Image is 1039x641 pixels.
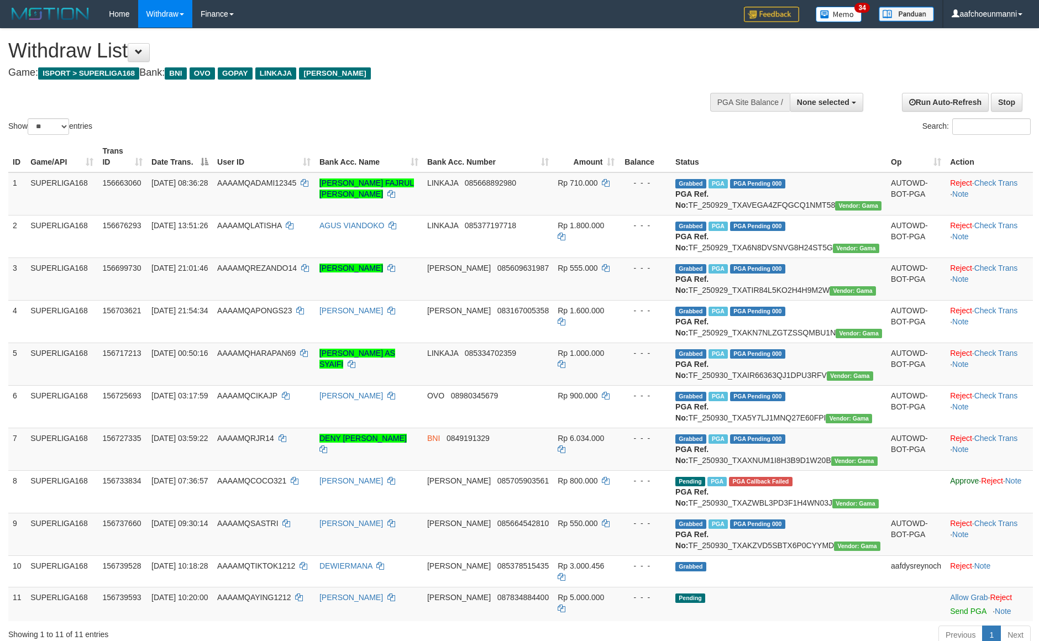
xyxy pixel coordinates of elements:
[151,178,208,187] span: [DATE] 08:36:28
[854,3,869,13] span: 34
[8,587,26,621] td: 11
[8,343,26,385] td: 5
[974,434,1018,443] a: Check Trans
[995,607,1011,616] a: Note
[102,178,141,187] span: 156663060
[950,221,972,230] a: Reject
[558,391,597,400] span: Rp 900.000
[950,476,979,485] a: Approve
[8,40,681,62] h1: Withdraw List
[974,264,1018,272] a: Check Trans
[217,391,277,400] span: AAAAMQCIKAJP
[26,513,98,555] td: SUPERLIGA168
[730,222,785,231] span: PGA Pending
[427,434,440,443] span: BNI
[675,593,705,603] span: Pending
[707,477,727,486] span: Marked by aafchhiseyha
[558,349,604,358] span: Rp 1.000.000
[709,179,728,188] span: Marked by aafchhiseyha
[709,307,728,316] span: Marked by aafchhiseyha
[744,7,799,22] img: Feedback.jpg
[427,476,491,485] span: [PERSON_NAME]
[946,470,1033,513] td: · ·
[675,232,709,252] b: PGA Ref. No:
[558,264,597,272] span: Rp 555.000
[946,587,1033,621] td: ·
[217,264,297,272] span: AAAAMQREZANDO14
[217,178,296,187] span: AAAAMQADAMI12345
[730,264,785,274] span: PGA Pending
[26,215,98,258] td: SUPERLIGA168
[974,561,991,570] a: Note
[217,306,292,315] span: AAAAMQAPONGS23
[834,542,880,551] span: Vendor URL: https://trx31.1velocity.biz
[8,470,26,513] td: 8
[974,306,1018,315] a: Check Trans
[671,385,886,428] td: TF_250930_TXA5Y7LJ1MNQ27E60FPI
[102,391,141,400] span: 156725693
[102,264,141,272] span: 156699730
[950,178,972,187] a: Reject
[671,258,886,300] td: TF_250929_TXATIR84L5KO2H4H9M2W
[8,141,26,172] th: ID
[427,306,491,315] span: [PERSON_NAME]
[990,593,1012,602] a: Reject
[558,434,604,443] span: Rp 6.034.000
[675,360,709,380] b: PGA Ref. No:
[831,456,878,466] span: Vendor URL: https://trx31.1velocity.biz
[102,434,141,443] span: 156727335
[319,306,383,315] a: [PERSON_NAME]
[886,555,946,587] td: aafdysreynoch
[952,232,969,241] a: Note
[217,561,295,570] span: AAAAMQTIKTOK1212
[946,428,1033,470] td: · ·
[675,349,706,359] span: Grabbed
[950,593,990,602] span: ·
[709,264,728,274] span: Marked by aafchhiseyha
[151,593,208,602] span: [DATE] 10:20:00
[319,434,407,443] a: DENY [PERSON_NAME]
[886,172,946,216] td: AUTOWD-BOT-PGA
[8,555,26,587] td: 10
[886,428,946,470] td: AUTOWD-BOT-PGA
[319,561,372,570] a: DEWIERMANA
[1005,476,1022,485] a: Note
[952,445,969,454] a: Note
[98,141,147,172] th: Trans ID: activate to sort column ascending
[558,476,597,485] span: Rp 800.000
[427,178,458,187] span: LINKAJA
[922,118,1031,135] label: Search:
[151,391,208,400] span: [DATE] 03:17:59
[730,307,785,316] span: PGA Pending
[675,402,709,422] b: PGA Ref. No:
[671,470,886,513] td: TF_250930_TXAZWBL3PD3F1H4WN03J
[675,445,709,465] b: PGA Ref. No:
[709,519,728,529] span: Marked by aafsoumeymey
[558,593,604,602] span: Rp 5.000.000
[886,513,946,555] td: AUTOWD-BOT-PGA
[102,561,141,570] span: 156739528
[623,348,667,359] div: - - -
[886,258,946,300] td: AUTOWD-BOT-PGA
[946,215,1033,258] td: · ·
[8,624,424,640] div: Showing 1 to 11 of 11 entries
[319,391,383,400] a: [PERSON_NAME]
[427,391,444,400] span: OVO
[447,434,490,443] span: Copy 0849191329 to clipboard
[946,513,1033,555] td: · ·
[675,519,706,529] span: Grabbed
[465,178,516,187] span: Copy 085668892980 to clipboard
[946,258,1033,300] td: · ·
[675,487,709,507] b: PGA Ref. No:
[427,519,491,528] span: [PERSON_NAME]
[427,593,491,602] span: [PERSON_NAME]
[465,221,516,230] span: Copy 085377197718 to clipboard
[558,306,604,315] span: Rp 1.600.000
[497,519,549,528] span: Copy 085664542810 to clipboard
[151,306,208,315] span: [DATE] 21:54:34
[952,317,969,326] a: Note
[952,190,969,198] a: Note
[675,530,709,550] b: PGA Ref. No:
[952,530,969,539] a: Note
[299,67,370,80] span: [PERSON_NAME]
